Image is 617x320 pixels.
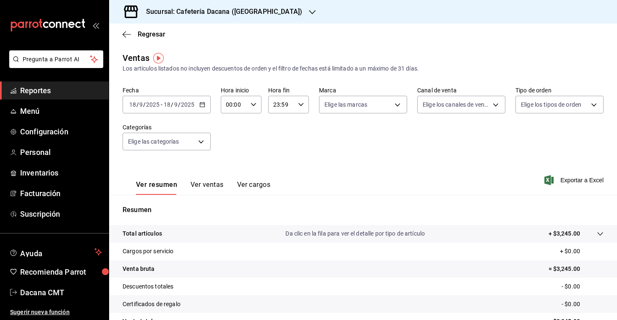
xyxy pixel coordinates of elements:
span: / [143,101,146,108]
p: Certificados de regalo [123,300,180,309]
p: + $3,245.00 [549,229,580,238]
span: Menú [20,105,102,117]
span: Configuración [20,126,102,137]
p: - $0.00 [562,282,604,291]
span: Recomienda Parrot [20,266,102,278]
span: / [178,101,180,108]
label: Fecha [123,87,211,93]
span: Elige las categorías [128,137,179,146]
div: Los artículos listados no incluyen descuentos de orden y el filtro de fechas está limitado a un m... [123,64,604,73]
span: / [171,101,173,108]
span: Reportes [20,85,102,96]
span: - [161,101,162,108]
label: Categorías [123,124,211,130]
input: -- [139,101,143,108]
a: Pregunta a Parrot AI [6,61,103,70]
span: Suscripción [20,208,102,220]
p: Venta bruta [123,265,154,273]
span: Sugerir nueva función [10,308,102,317]
p: Descuentos totales [123,282,173,291]
span: Facturación [20,188,102,199]
label: Marca [319,87,407,93]
input: -- [174,101,178,108]
span: Pregunta a Parrot AI [23,55,90,64]
p: Total artículos [123,229,162,238]
button: Exportar a Excel [546,175,604,185]
input: -- [163,101,171,108]
p: - $0.00 [562,300,604,309]
button: open_drawer_menu [92,22,99,29]
p: = $3,245.00 [549,265,604,273]
button: Ver cargos [237,181,271,195]
input: -- [129,101,136,108]
span: Dacana CMT [20,287,102,298]
span: Elige los canales de venta [423,100,490,109]
p: Cargos por servicio [123,247,174,256]
input: ---- [146,101,160,108]
p: + $0.00 [560,247,604,256]
label: Canal de venta [417,87,505,93]
button: Pregunta a Parrot AI [9,50,103,68]
button: Regresar [123,30,165,38]
button: Ver ventas [191,181,224,195]
div: Ventas [123,52,149,64]
button: Ver resumen [136,181,177,195]
p: Resumen [123,205,604,215]
label: Tipo de orden [515,87,604,93]
img: Tooltip marker [153,53,164,63]
label: Hora fin [268,87,309,93]
div: navigation tabs [136,181,270,195]
span: Elige las marcas [324,100,367,109]
p: Da clic en la fila para ver el detalle por tipo de artículo [285,229,425,238]
span: Inventarios [20,167,102,178]
h3: Sucursal: Cafetería Dacana ([GEOGRAPHIC_DATA]) [139,7,302,17]
span: Elige los tipos de orden [521,100,581,109]
input: ---- [180,101,195,108]
span: Regresar [138,30,165,38]
span: Personal [20,147,102,158]
span: / [136,101,139,108]
span: Ayuda [20,247,91,257]
label: Hora inicio [221,87,261,93]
